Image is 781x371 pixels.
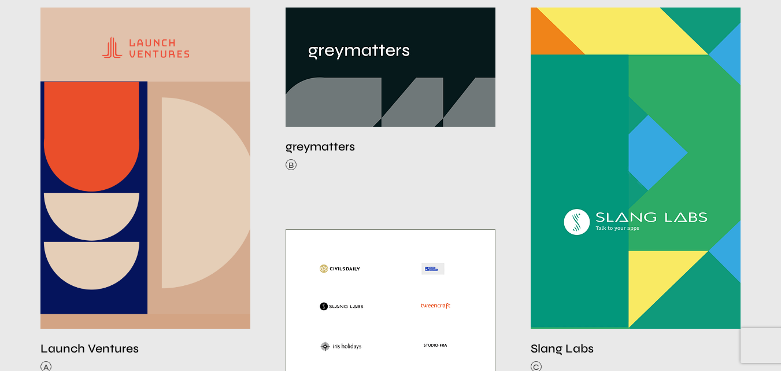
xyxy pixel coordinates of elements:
[43,363,49,371] span: A
[40,341,139,356] a: Launch Ventures
[533,363,539,371] span: C
[531,341,594,356] a: Slang Labs
[288,161,294,169] span: B
[286,139,355,154] a: greymatters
